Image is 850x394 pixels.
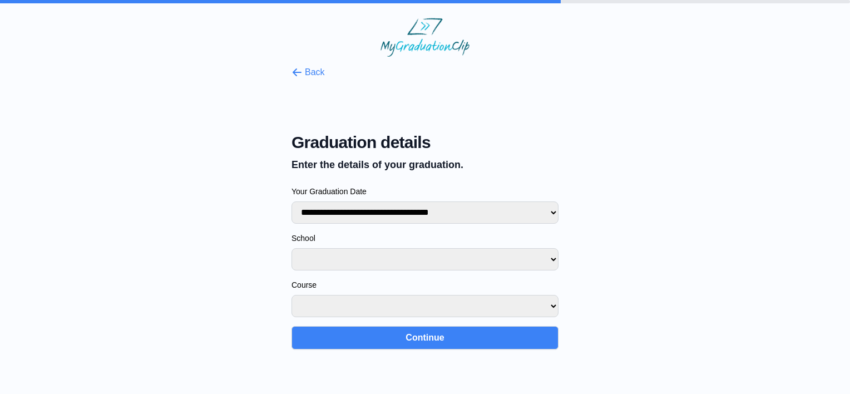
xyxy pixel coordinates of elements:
label: Your Graduation Date [291,186,559,197]
button: Continue [291,326,559,349]
img: MyGraduationClip [380,18,470,57]
label: Course [291,279,559,290]
p: Enter the details of your graduation. [291,157,559,173]
span: Graduation details [291,132,559,152]
button: Back [291,66,325,79]
label: School [291,233,559,244]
